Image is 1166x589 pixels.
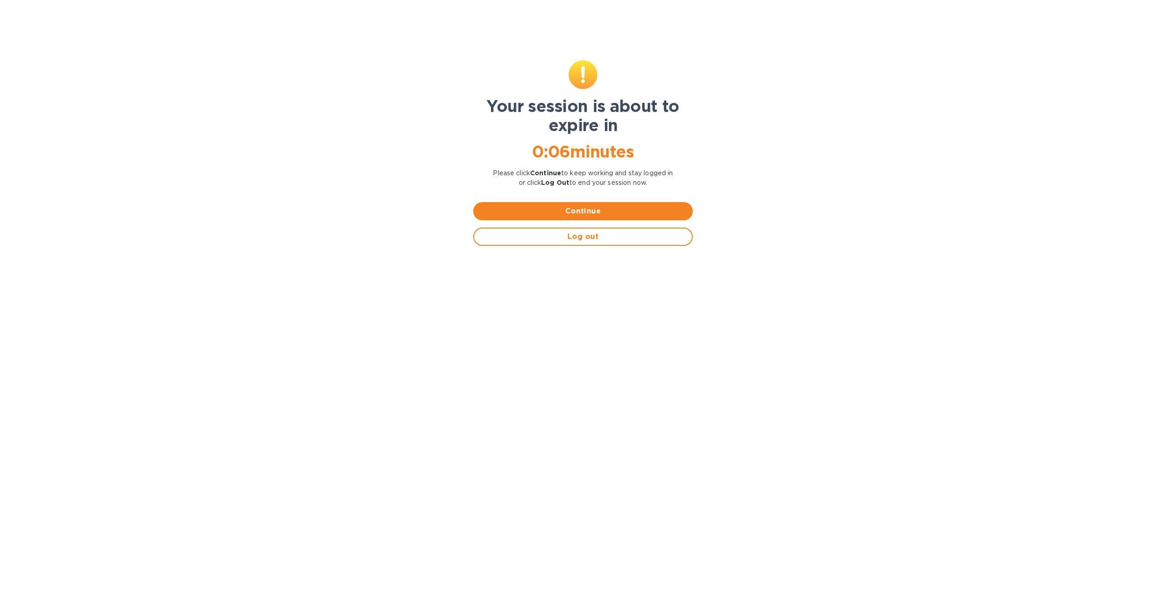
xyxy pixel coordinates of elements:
[530,169,561,177] b: Continue
[473,168,693,188] p: Please click to keep working and stay logged in or click to end your session now.
[473,202,693,220] button: Continue
[473,96,693,135] h1: Your session is about to expire in
[541,179,569,186] b: Log Out
[473,228,693,246] button: Log out
[481,231,685,242] span: Log out
[473,142,693,161] h1: 0 : 06 minutes
[481,206,685,217] span: Continue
